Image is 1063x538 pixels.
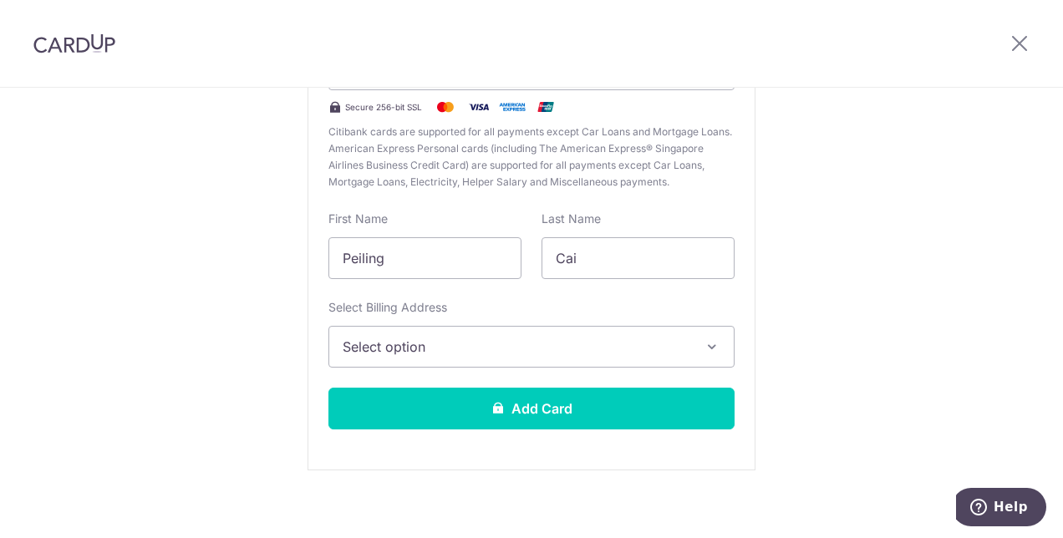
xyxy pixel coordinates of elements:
button: Select option [328,326,735,368]
label: Select Billing Address [328,299,447,316]
input: Cardholder First Name [328,237,521,279]
img: .alt.unionpay [529,97,562,117]
img: .alt.amex [496,97,529,117]
img: CardUp [33,33,115,53]
button: Add Card [328,388,735,429]
span: Select option [343,337,690,357]
span: Citibank cards are supported for all payments except Car Loans and Mortgage Loans. American Expre... [328,124,735,190]
label: Last Name [542,211,601,227]
span: Secure 256-bit SSL [345,100,422,114]
input: Cardholder Last Name [542,237,735,279]
label: First Name [328,211,388,227]
img: Mastercard [429,97,462,117]
img: Visa [462,97,496,117]
iframe: Opens a widget where you can find more information [956,488,1046,530]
